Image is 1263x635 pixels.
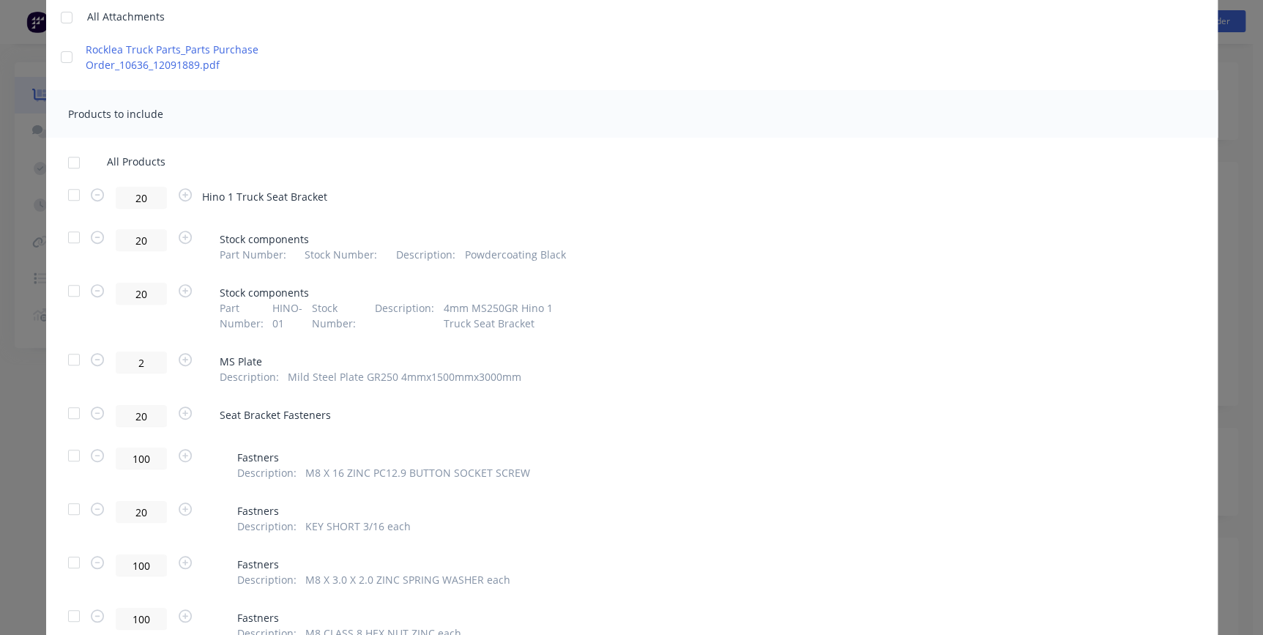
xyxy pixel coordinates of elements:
span: HINO-01 [272,300,302,331]
span: Stock Number : [305,247,377,262]
span: Part Number : [220,247,286,262]
span: Fastners [237,503,411,519]
span: Description : [375,300,434,331]
span: Hino 1 Truck Seat Bracket [202,189,327,204]
span: All Products [107,154,175,169]
span: Fastners [237,450,531,465]
span: Mild Steel Plate GR250 4mmx1500mmx3000mm [288,369,521,385]
span: Description : [237,465,297,480]
span: Description : [220,369,279,385]
span: Stock Number : [312,300,357,331]
span: MS Plate [220,354,522,369]
span: Description : [396,247,455,262]
span: Powdercoating Black [464,247,565,262]
span: 4mm MS250GR Hino 1 Truck Seat Bracket [444,300,567,331]
span: M8 X 3.0 X 2.0 ZINC SPRING WASHER each [305,572,510,587]
span: Products to include [68,107,163,121]
span: All Attachments [87,9,165,24]
span: Description : [237,572,297,587]
span: Stock components [220,285,568,300]
span: KEY SHORT 3/16 each [305,519,411,534]
a: Rocklea Truck Parts_Parts Purchase Order_10636_12091889.pdf [86,42,342,73]
span: Fastners [237,610,462,625]
span: M8 X 16 ZINC PC12.9 BUTTON SOCKET SCREW [305,465,530,480]
span: Seat Bracket Fasteners [220,407,331,423]
span: Stock components [220,231,566,247]
span: Fastners [237,557,511,572]
span: Description : [237,519,297,534]
span: Part Number : [220,300,264,331]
